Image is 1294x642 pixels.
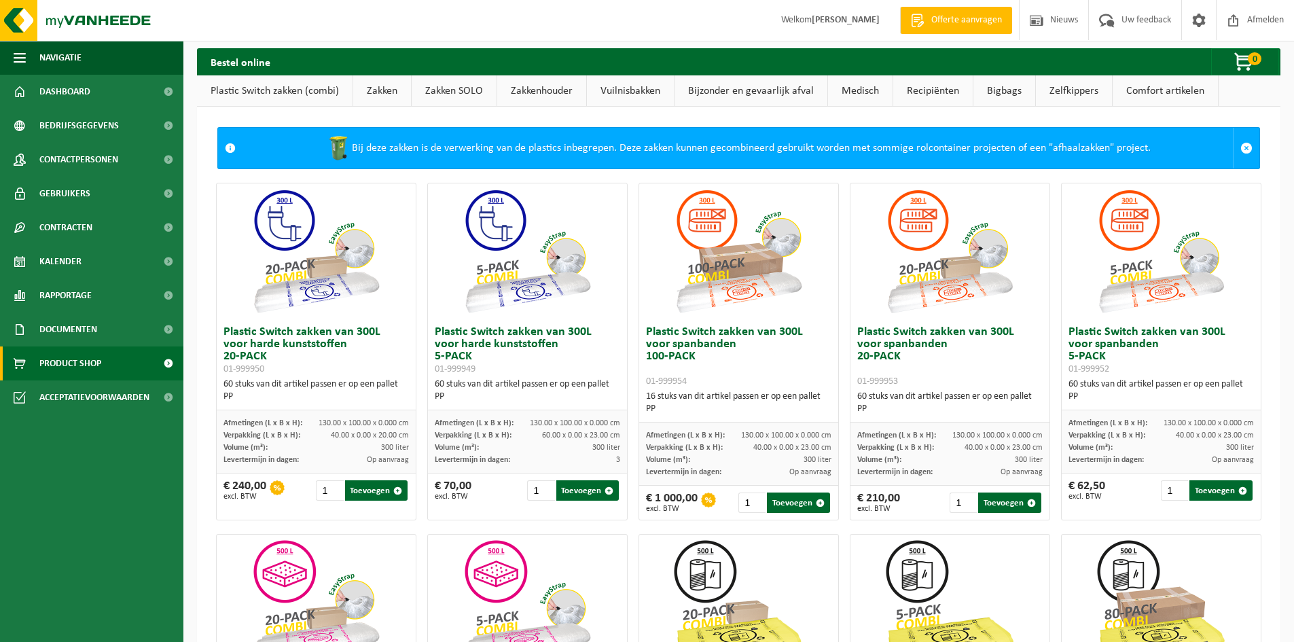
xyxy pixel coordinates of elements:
[741,431,831,440] span: 130.00 x 100.00 x 0.000 cm
[857,376,898,387] span: 01-999953
[527,480,554,501] input: 1
[435,419,514,427] span: Afmetingen (L x B x H):
[353,75,411,107] a: Zakken
[1068,480,1105,501] div: € 62,50
[738,493,766,513] input: 1
[753,444,831,452] span: 40.00 x 0.00 x 23.00 cm
[39,177,90,211] span: Gebruikers
[646,493,698,513] div: € 1 000,00
[857,403,1043,415] div: PP
[900,7,1012,34] a: Offerte aanvragen
[381,444,409,452] span: 300 liter
[248,183,384,319] img: 01-999950
[39,211,92,245] span: Contracten
[497,75,586,107] a: Zakkenhouder
[804,456,831,464] span: 300 liter
[39,380,149,414] span: Acceptatievoorwaarden
[556,480,619,501] button: Toevoegen
[592,444,620,452] span: 300 liter
[1248,52,1261,65] span: 0
[39,75,90,109] span: Dashboard
[367,456,409,464] span: Op aanvraag
[646,431,725,440] span: Afmetingen (L x B x H):
[223,419,302,427] span: Afmetingen (L x B x H):
[1068,493,1105,501] span: excl. BTW
[223,493,266,501] span: excl. BTW
[616,456,620,464] span: 3
[331,431,409,440] span: 40.00 x 0.00 x 20.00 cm
[435,480,471,501] div: € 70,00
[435,378,620,403] div: 60 stuks van dit artikel passen er op een pallet
[1189,480,1253,501] button: Toevoegen
[857,431,936,440] span: Afmetingen (L x B x H):
[223,456,299,464] span: Levertermijn in dagen:
[587,75,674,107] a: Vuilnisbakken
[1068,364,1109,374] span: 01-999952
[857,456,901,464] span: Volume (m³):
[1036,75,1112,107] a: Zelfkippers
[812,15,880,25] strong: [PERSON_NAME]
[857,493,900,513] div: € 210,00
[767,493,830,513] button: Toevoegen
[39,313,97,346] span: Documenten
[828,75,893,107] a: Medisch
[857,326,1043,387] h3: Plastic Switch zakken van 300L voor spanbanden 20-PACK
[197,75,353,107] a: Plastic Switch zakken (combi)
[646,326,831,387] h3: Plastic Switch zakken van 300L voor spanbanden 100-PACK
[1068,444,1113,452] span: Volume (m³):
[197,48,284,75] h2: Bestel online
[1176,431,1254,440] span: 40.00 x 0.00 x 23.00 cm
[646,444,723,452] span: Verpakking (L x B x H):
[928,14,1005,27] span: Offerte aanvragen
[857,444,934,452] span: Verpakking (L x B x H):
[952,431,1043,440] span: 130.00 x 100.00 x 0.000 cm
[882,183,1018,319] img: 01-999953
[646,376,687,387] span: 01-999954
[1212,456,1254,464] span: Op aanvraag
[542,431,620,440] span: 60.00 x 0.00 x 23.00 cm
[39,143,118,177] span: Contactpersonen
[857,391,1043,415] div: 60 stuks van dit artikel passen er op een pallet
[675,75,827,107] a: Bijzonder en gevaarlijk afval
[223,391,409,403] div: PP
[670,183,806,319] img: 01-999954
[1068,391,1254,403] div: PP
[39,346,101,380] span: Product Shop
[435,493,471,501] span: excl. BTW
[435,391,620,403] div: PP
[646,468,721,476] span: Levertermijn in dagen:
[223,444,268,452] span: Volume (m³):
[1093,183,1229,319] img: 01-999952
[1068,431,1145,440] span: Verpakking (L x B x H):
[973,75,1035,107] a: Bigbags
[1113,75,1218,107] a: Comfort artikelen
[435,444,479,452] span: Volume (m³):
[39,109,119,143] span: Bedrijfsgegevens
[435,326,620,375] h3: Plastic Switch zakken van 300L voor harde kunststoffen 5-PACK
[1068,378,1254,403] div: 60 stuks van dit artikel passen er op een pallet
[319,419,409,427] span: 130.00 x 100.00 x 0.000 cm
[646,456,690,464] span: Volume (m³):
[459,183,595,319] img: 01-999949
[530,419,620,427] span: 130.00 x 100.00 x 0.000 cm
[978,493,1041,513] button: Toevoegen
[1068,419,1147,427] span: Afmetingen (L x B x H):
[1164,419,1254,427] span: 130.00 x 100.00 x 0.000 cm
[345,480,408,501] button: Toevoegen
[646,391,831,415] div: 16 stuks van dit artikel passen er op een pallet
[39,245,82,279] span: Kalender
[1211,48,1279,75] button: 0
[1001,468,1043,476] span: Op aanvraag
[412,75,497,107] a: Zakken SOLO
[223,378,409,403] div: 60 stuks van dit artikel passen er op een pallet
[857,468,933,476] span: Levertermijn in dagen:
[325,135,352,162] img: WB-0240-HPE-GN-50.png
[1226,444,1254,452] span: 300 liter
[316,480,343,501] input: 1
[1161,480,1188,501] input: 1
[646,403,831,415] div: PP
[1068,456,1144,464] span: Levertermijn in dagen:
[646,505,698,513] span: excl. BTW
[1015,456,1043,464] span: 300 liter
[39,41,82,75] span: Navigatie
